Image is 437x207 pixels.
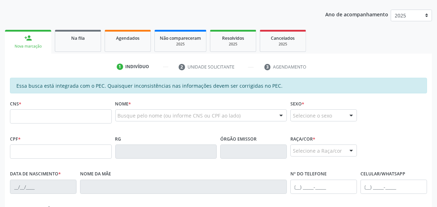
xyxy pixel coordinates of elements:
[290,169,327,180] label: Nº do Telefone
[118,112,241,119] span: Busque pelo nome (ou informe CNS ou CPF ao lado)
[115,98,131,109] label: Nome
[80,169,111,180] label: Nome da mãe
[325,10,388,18] p: Ano de acompanhamento
[10,180,77,194] input: __/__/____
[160,35,201,41] span: Não compareceram
[290,98,304,109] label: Sexo
[160,42,201,47] div: 2025
[126,64,149,70] div: Indivíduo
[360,180,427,194] input: (__) _____-_____
[293,147,342,154] span: Selecione a Raça/cor
[116,35,139,41] span: Agendados
[220,134,257,145] label: Órgão emissor
[265,42,301,47] div: 2025
[10,44,46,49] div: Nova marcação
[293,112,332,119] span: Selecione o sexo
[360,169,405,180] label: Celular/WhatsApp
[10,134,21,145] label: CPF
[10,169,61,180] label: Data de nascimento
[290,134,315,145] label: Raça/cor
[215,42,251,47] div: 2025
[24,34,32,42] div: person_add
[71,35,85,41] span: Na fila
[117,64,123,70] div: 1
[290,180,357,194] input: (__) _____-_____
[10,78,427,93] div: Essa busca está integrada com o PEC. Quaisquer inconsistências nas informações devem ser corrigid...
[222,35,244,41] span: Resolvidos
[115,134,121,145] label: RG
[10,98,21,109] label: CNS
[271,35,295,41] span: Cancelados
